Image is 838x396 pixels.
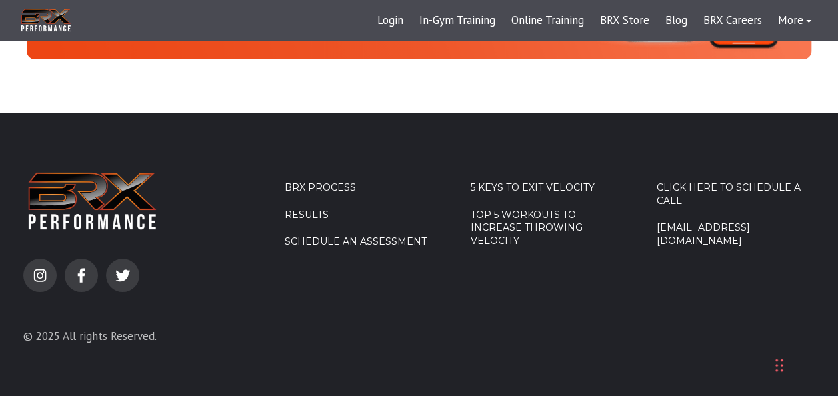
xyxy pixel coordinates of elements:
p: © 2025 All rights Reserved. [23,325,234,347]
a: Results [285,209,443,222]
iframe: Chat Widget [649,252,838,396]
a: More [770,5,819,37]
a: Schedule an Assessment [285,235,443,249]
div: Navigation Menu [285,181,443,263]
a: twitter [106,259,139,292]
a: In-Gym Training [411,5,503,37]
a: BRX Store [592,5,657,37]
img: BRX Transparent Logo-2 [23,166,161,236]
a: BRX Process [285,181,443,195]
div: Drag [775,345,783,385]
a: Online Training [503,5,592,37]
a: instagram [23,259,57,292]
img: BRX Transparent Logo-2 [19,7,73,34]
a: BRX Careers [695,5,770,37]
div: Navigation Menu [657,181,815,261]
a: [EMAIL_ADDRESS][DOMAIN_NAME] [657,221,815,247]
a: Top 5 Workouts to Increase Throwing Velocity [471,209,629,248]
a: Click Here To Schedule A Call [657,181,815,207]
a: Blog [657,5,695,37]
div: Navigation Menu [369,5,819,37]
div: Navigation Menu [471,181,629,261]
a: Login [369,5,411,37]
a: facebook-f [65,259,98,292]
a: 5 Keys to Exit Velocity [471,181,629,195]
